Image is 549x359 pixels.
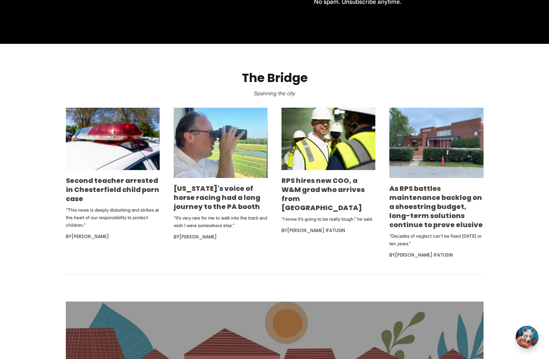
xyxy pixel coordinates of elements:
[179,234,217,240] a: [PERSON_NAME]
[174,232,268,241] div: By
[395,252,453,258] a: [PERSON_NAME] Ifatusin
[72,233,109,240] a: [PERSON_NAME]
[66,232,160,241] div: By
[287,227,345,234] a: [PERSON_NAME] Ifatusin
[66,176,159,203] a: Second teacher arrested in Chesterfield child porn case
[281,215,375,223] p: “I know it’s going to be really tough.” he said.
[389,232,483,248] p: “Decades of neglect can’t be fixed [DATE] or ten years.”
[281,226,375,235] div: By
[389,184,483,229] a: As RPS battles maintenance backlog on a shoestring budget, long-term solutions continue to prove ...
[509,322,549,359] iframe: portal-trigger
[389,108,483,178] img: As RPS battles maintenance backlog on a shoestring budget, long-term solutions continue to prove ...
[66,206,160,229] p: "This news is deeply disturbing and strikes at the heart of our responsibility to protect children."
[174,214,268,229] p: “It’s very rare for me to walk into the track and wish I were somewhere else.”
[389,251,483,260] div: By
[12,88,537,99] p: Spanning the city
[174,184,260,211] a: [US_STATE]'s voice of horse racing had a long journey to the PA booth
[281,176,365,212] a: RPS hires new COO, a W&M grad who arrives from [GEOGRAPHIC_DATA]
[66,108,160,170] img: Second teacher arrested in Chesterfield child porn case
[174,108,268,178] img: Virginia's voice of horse racing had a long journey to the PA booth
[12,71,537,85] h2: The Bridge
[281,108,375,170] img: RPS hires new COO, a W&M grad who arrives from Indianapolis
